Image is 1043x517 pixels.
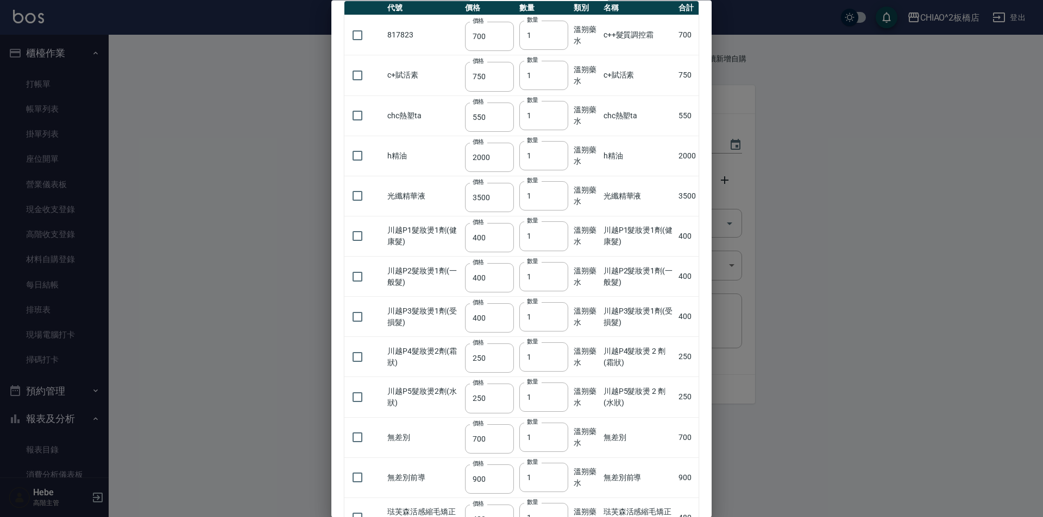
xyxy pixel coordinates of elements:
[527,418,538,426] label: 數量
[571,337,601,377] td: 溫朔藥水
[385,96,462,136] td: chc熱塑ta
[385,216,462,257] td: 川越P1髮妝燙1劑(健康髮)
[676,136,699,176] td: 2000
[385,377,462,417] td: 川越P5髮妝燙2劑(水狀)
[601,96,676,136] td: chc熱塑ta
[473,17,484,25] label: 價格
[527,499,538,507] label: 數量
[676,216,699,257] td: 400
[527,458,538,467] label: 數量
[571,2,601,16] th: 類別
[571,96,601,136] td: 溫朔藥水
[601,15,676,55] td: c++髮質調控霜
[473,138,484,146] label: 價格
[473,500,484,508] label: 價格
[601,216,676,257] td: 川越P1髮妝燙1劑(健康髮)
[571,136,601,176] td: 溫朔藥水
[676,418,699,458] td: 700
[385,458,462,498] td: 無差別前導
[601,337,676,377] td: 川越P4髮妝燙 2 劑(霜狀)
[571,216,601,257] td: 溫朔藥水
[527,177,538,185] label: 數量
[473,459,484,468] label: 價格
[676,176,699,216] td: 3500
[473,218,484,226] label: 價格
[601,2,676,16] th: 名稱
[385,297,462,337] td: 川越P3髮妝燙1劑(受損髮)
[527,257,538,265] label: 數量
[473,379,484,387] label: 價格
[676,458,699,498] td: 900
[385,55,462,95] td: c+賦活素
[601,418,676,458] td: 無差別
[385,257,462,297] td: 川越P2髮妝燙1劑(一般髮)
[571,297,601,337] td: 溫朔藥水
[676,2,699,16] th: 合計
[676,377,699,417] td: 250
[571,458,601,498] td: 溫朔藥水
[473,419,484,427] label: 價格
[571,15,601,55] td: 溫朔藥水
[571,176,601,216] td: 溫朔藥水
[527,337,538,346] label: 數量
[473,259,484,267] label: 價格
[385,2,462,16] th: 代號
[517,2,571,16] th: 數量
[676,15,699,55] td: 700
[601,176,676,216] td: 光纖精華液
[527,56,538,64] label: 數量
[473,178,484,186] label: 價格
[385,418,462,458] td: 無差別
[571,257,601,297] td: 溫朔藥水
[473,339,484,347] label: 價格
[385,136,462,176] td: h精油
[571,55,601,95] td: 溫朔藥水
[385,337,462,377] td: 川越P4髮妝燙2劑(霜狀)
[473,58,484,66] label: 價格
[676,96,699,136] td: 550
[473,299,484,307] label: 價格
[385,15,462,55] td: 817823
[676,337,699,377] td: 250
[527,217,538,225] label: 數量
[676,257,699,297] td: 400
[676,297,699,337] td: 400
[601,458,676,498] td: 無差別前導
[571,377,601,417] td: 溫朔藥水
[527,297,538,305] label: 數量
[601,136,676,176] td: h精油
[473,98,484,106] label: 價格
[527,16,538,24] label: 數量
[601,297,676,337] td: 川越P3髮妝燙1劑(受損髮)
[571,418,601,458] td: 溫朔藥水
[527,97,538,105] label: 數量
[527,378,538,386] label: 數量
[462,2,517,16] th: 價格
[385,176,462,216] td: 光纖精華液
[601,257,676,297] td: 川越P2髮妝燙1劑(一般髮)
[601,55,676,95] td: c+賦活素
[527,137,538,145] label: 數量
[601,377,676,417] td: 川越P5髮妝燙 2 劑(水狀)
[676,55,699,95] td: 750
